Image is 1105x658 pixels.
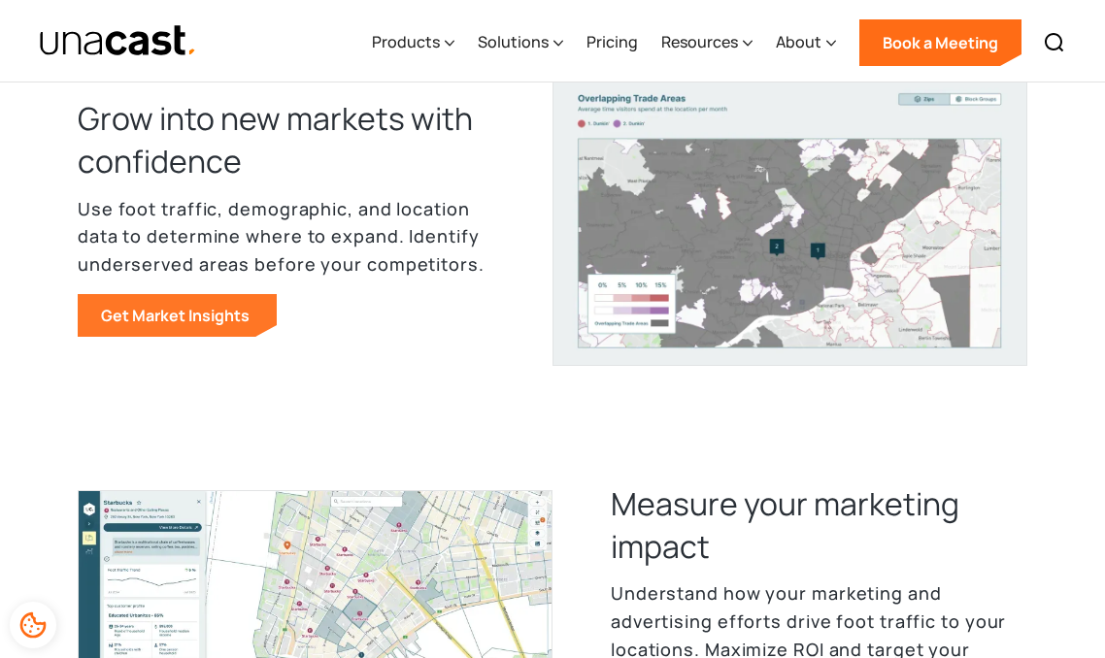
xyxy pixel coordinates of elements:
[661,3,753,82] div: Resources
[372,30,440,53] div: Products
[478,30,549,53] div: Solutions
[1043,31,1066,54] img: Search icon
[78,97,494,182] h3: Grow into new markets with confidence
[611,482,1027,568] h3: Measure your marketing impact
[661,30,738,53] div: Resources
[10,602,56,648] div: Cookie Preferences
[776,3,836,82] div: About
[478,3,563,82] div: Solutions
[859,19,1021,66] a: Book a Meeting
[586,3,638,82] a: Pricing
[552,68,1027,365] img: Map of overlapping trade areas of two Dunkin' locations
[776,30,821,53] div: About
[78,195,494,279] p: Use foot traffic, demographic, and location data to determine where to expand. Identify underserv...
[39,24,197,58] img: Unacast text logo
[39,24,197,58] a: home
[372,3,454,82] div: Products
[78,294,277,337] a: Get Market Insights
